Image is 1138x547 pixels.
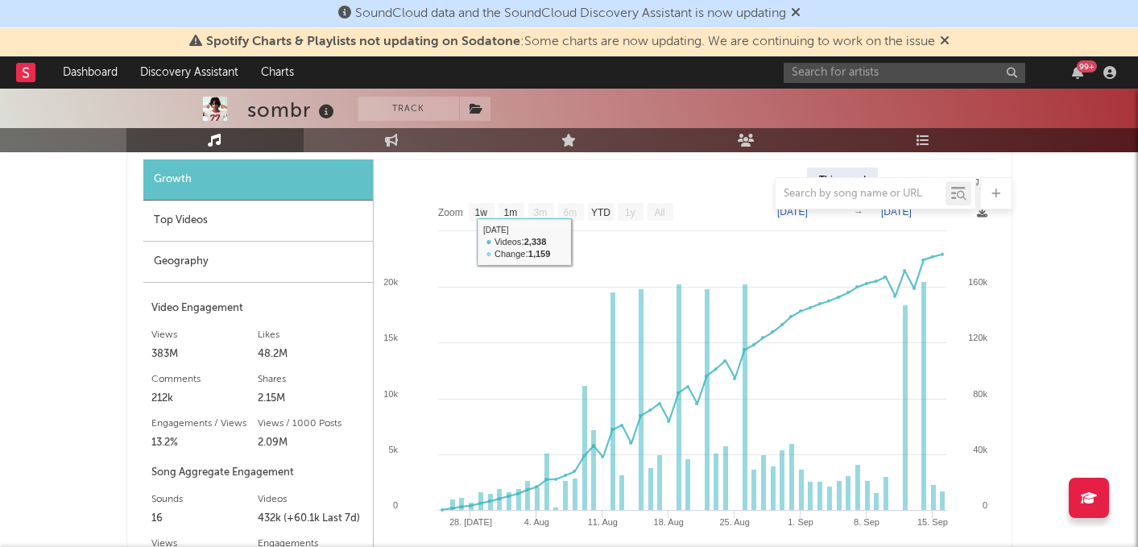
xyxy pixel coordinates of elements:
[438,207,463,218] text: Zoom
[968,333,987,342] text: 120k
[52,56,129,89] a: Dashboard
[151,299,365,318] div: Video Engagement
[788,517,813,527] text: 1. Sep
[777,206,808,218] text: [DATE]
[625,207,635,218] text: 1y
[881,206,912,218] text: [DATE]
[449,517,491,527] text: 28. [DATE]
[151,325,259,345] div: Views
[143,201,373,242] div: Top Videos
[854,206,863,218] text: →
[383,389,398,399] text: 10k
[973,445,987,454] text: 40k
[590,207,610,218] text: YTD
[523,517,548,527] text: 4. Aug
[383,277,398,287] text: 20k
[206,35,520,48] span: Spotify Charts & Playlists not updating on Sodatone
[719,517,749,527] text: 25. Aug
[258,389,365,408] div: 2.15M
[151,414,259,433] div: Engagements / Views
[533,207,547,218] text: 3m
[968,277,987,287] text: 160k
[258,509,365,528] div: 432k (+60.1k Last 7d)
[151,433,259,453] div: 13.2%
[973,389,987,399] text: 80k
[151,509,259,528] div: 16
[563,207,577,218] text: 6m
[143,160,373,201] div: Growth
[250,56,305,89] a: Charts
[258,345,365,364] div: 48.2M
[388,445,398,454] text: 5k
[358,97,459,121] button: Track
[129,56,250,89] a: Discovery Assistant
[940,35,950,48] span: Dismiss
[143,242,373,283] div: Geography
[258,325,365,345] div: Likes
[151,463,365,483] div: Song Aggregate Engagement
[776,188,946,201] input: Search by song name or URL
[151,389,259,408] div: 212k
[258,414,365,433] div: Views / 1000 Posts
[1072,66,1083,79] button: 99+
[392,500,397,510] text: 0
[653,517,683,527] text: 18. Aug
[654,207,664,218] text: All
[151,370,259,389] div: Comments
[791,7,801,20] span: Dismiss
[886,168,991,195] div: All sounds for song
[383,333,398,342] text: 15k
[206,35,935,48] span: : Some charts are now updating. We are continuing to work on the issue
[247,97,338,123] div: sombr
[258,490,365,509] div: Videos
[258,370,365,389] div: Shares
[587,517,617,527] text: 11. Aug
[917,517,947,527] text: 15. Sep
[1077,60,1097,73] div: 99 +
[258,433,365,453] div: 2.09M
[151,490,259,509] div: Sounds
[503,207,517,218] text: 1m
[854,517,879,527] text: 8. Sep
[474,207,487,218] text: 1w
[151,345,259,364] div: 383M
[982,500,987,510] text: 0
[784,63,1025,83] input: Search for artists
[355,7,786,20] span: SoundCloud data and the SoundCloud Discovery Assistant is now updating
[807,168,878,195] div: This sound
